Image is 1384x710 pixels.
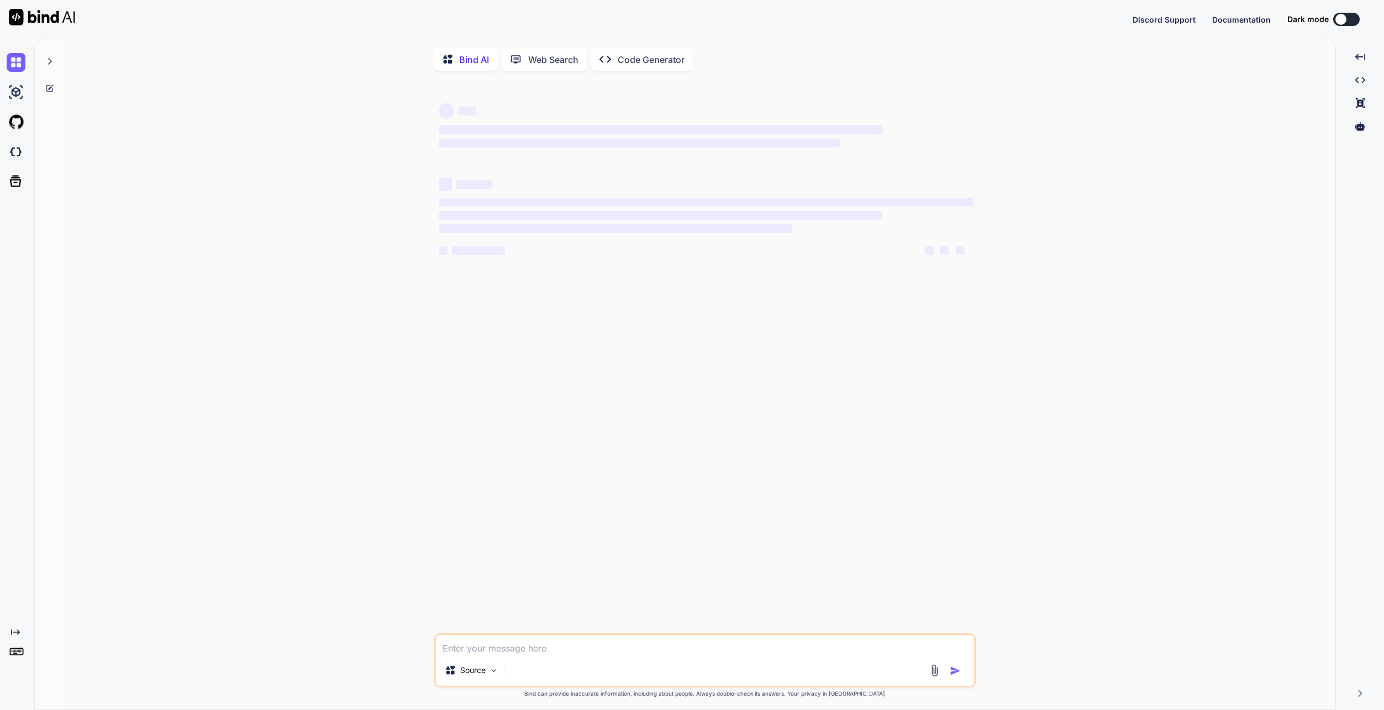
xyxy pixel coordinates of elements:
[439,198,973,206] span: ‌
[1133,14,1196,25] button: Discord Support
[1212,14,1271,25] button: Documentation
[940,246,949,255] span: ‌
[456,180,492,189] span: ‌
[460,665,486,676] p: Source
[528,53,578,66] p: Web Search
[439,139,840,147] span: ‌
[452,246,505,255] span: ‌
[9,9,75,25] img: Bind AI
[7,53,25,72] img: chat
[950,665,961,676] img: icon
[439,246,448,255] span: ‌
[439,125,882,134] span: ‌
[1133,15,1196,24] span: Discord Support
[439,178,452,191] span: ‌
[928,664,941,677] img: attachment
[7,113,25,131] img: githubLight
[439,103,454,119] span: ‌
[439,211,882,220] span: ‌
[7,142,25,161] img: darkCloudIdeIcon
[439,224,792,233] span: ‌
[489,666,498,675] img: Pick Models
[459,107,476,115] span: ‌
[956,246,965,255] span: ‌
[925,246,934,255] span: ‌
[459,53,489,66] p: Bind AI
[618,53,685,66] p: Code Generator
[434,690,976,698] p: Bind can provide inaccurate information, including about people. Always double-check its answers....
[1212,15,1271,24] span: Documentation
[1287,14,1329,25] span: Dark mode
[7,83,25,102] img: ai-studio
